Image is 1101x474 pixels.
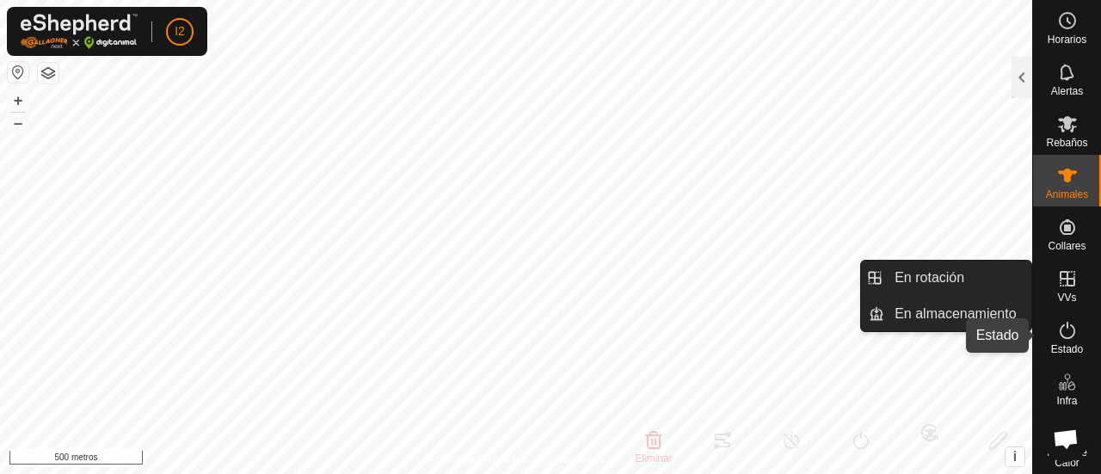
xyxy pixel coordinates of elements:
font: Mapa de Calor [1047,446,1087,469]
a: En rotación [884,261,1031,295]
font: VVs [1057,292,1076,304]
font: Collares [1048,240,1086,252]
div: Chat abierto [1043,416,1089,462]
font: i [1013,449,1017,464]
button: Restablecer Mapa [8,62,28,83]
a: En almacenamiento [884,297,1031,331]
font: Política de Privacidad [427,453,526,465]
button: + [8,90,28,111]
font: I2 [175,24,185,38]
font: – [14,114,22,132]
button: – [8,113,28,133]
font: Contáctenos [547,453,605,465]
font: Infra [1056,395,1077,407]
font: En rotación [895,270,964,285]
a: Política de Privacidad [427,452,526,467]
font: Alertas [1051,85,1083,97]
a: Contáctenos [547,452,605,467]
font: Estado [1051,343,1083,355]
button: Capas del Mapa [38,63,58,83]
font: Rebaños [1046,137,1087,149]
font: + [14,91,23,109]
font: Animales [1046,188,1088,200]
li: En almacenamiento [861,297,1031,331]
button: i [1006,447,1024,466]
font: En almacenamiento [895,306,1016,321]
li: En rotación [861,261,1031,295]
img: Logotipo de Gallagher [21,14,138,49]
font: Horarios [1048,34,1086,46]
